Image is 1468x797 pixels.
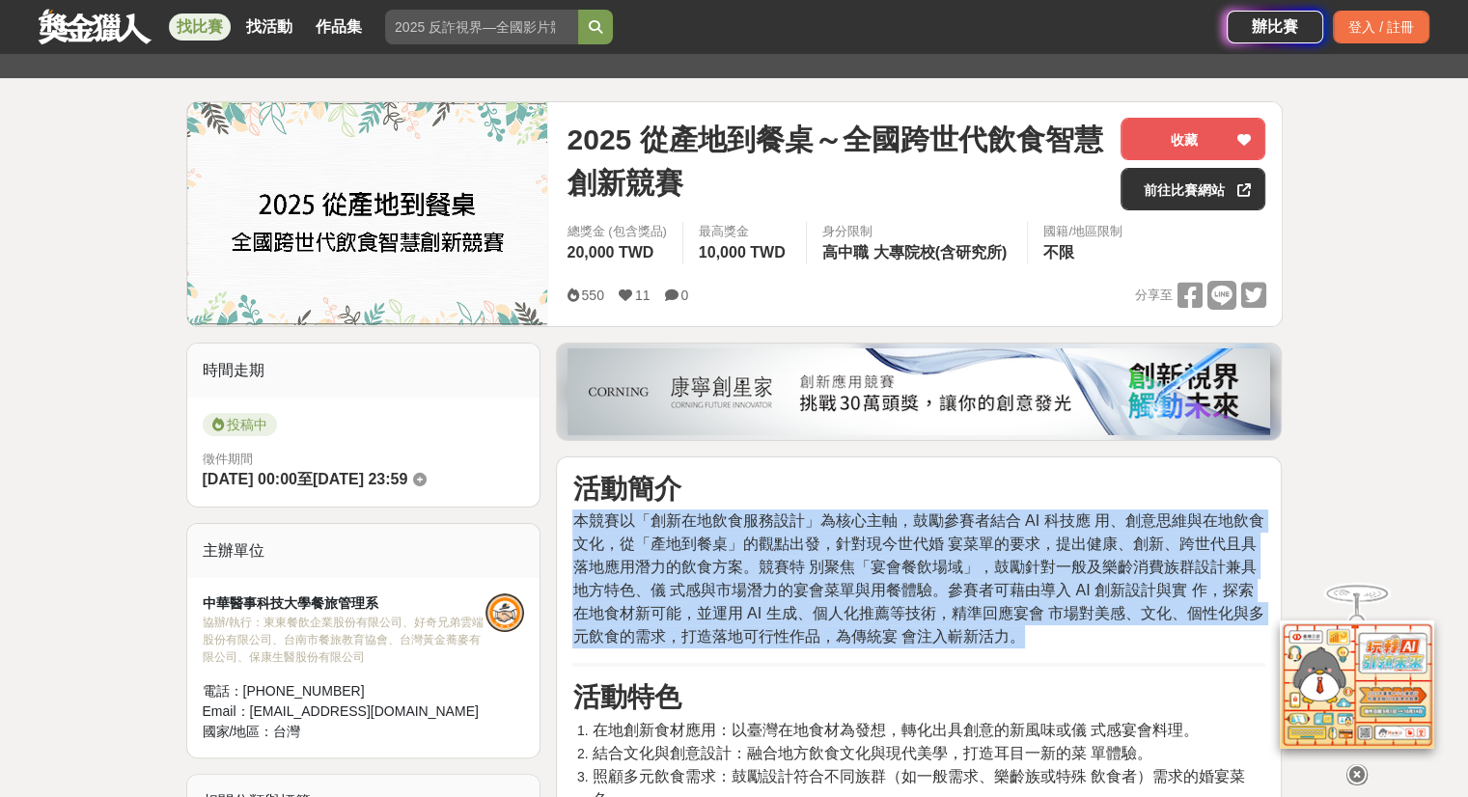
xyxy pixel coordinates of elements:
[203,614,486,666] div: 協辦/執行： 東東餐飲企業股份有限公司、好奇兄弟雲端股份有限公司、台南市餐旅教育協會、台灣黃金蕎麥有限公司、保康生醫股份有限公司
[385,10,578,44] input: 2025 反詐視界—全國影片競賽
[203,681,486,701] div: 電話： [PHONE_NUMBER]
[203,452,253,466] span: 徵件期間
[169,14,231,41] a: 找比賽
[313,471,407,487] span: [DATE] 23:59
[1280,620,1434,749] img: d2146d9a-e6f6-4337-9592-8cefde37ba6b.png
[203,724,274,739] span: 國家/地區：
[1043,244,1074,261] span: 不限
[203,471,297,487] span: [DATE] 00:00
[1121,168,1265,210] a: 前往比賽網站
[238,14,300,41] a: 找活動
[567,118,1105,205] span: 2025 從產地到餐桌～全國跨世代飲食智慧創新競賽
[203,413,277,436] span: 投稿中
[1333,11,1429,43] div: 登入 / 註冊
[567,222,666,241] span: 總獎金 (包含獎品)
[187,344,540,398] div: 時間走期
[873,244,1008,261] span: 大專院校(含研究所)
[1121,118,1265,160] button: 收藏
[592,722,1198,738] span: 在地創新食材應用：以臺灣在地食材為發想，轉化出具創意的新風味或儀 式感宴會料理。
[572,512,1263,645] span: 本競賽以「創新在地飲食服務設計」為核心主軸，鼓勵參賽者結合 AI 科技應 用、創意思維與在地飲食文化，從「產地到餐桌」的觀點出發，針對現今世代婚 宴菜單的要求，提出健康、創新、跨世代且具落地應用...
[273,724,300,739] span: 台灣
[308,14,370,41] a: 作品集
[572,474,680,504] strong: 活動簡介
[187,102,548,325] img: Cover Image
[203,701,486,722] div: Email： [EMAIL_ADDRESS][DOMAIN_NAME]
[822,244,869,261] span: 高中職
[699,244,786,261] span: 10,000 TWD
[572,682,680,712] strong: 活動特色
[297,471,313,487] span: 至
[568,348,1270,435] img: be6ed63e-7b41-4cb8-917a-a53bd949b1b4.png
[699,222,790,241] span: 最高獎金
[680,288,688,303] span: 0
[635,288,651,303] span: 11
[187,524,540,578] div: 主辦單位
[822,222,1012,241] div: 身分限制
[581,288,603,303] span: 550
[1227,11,1323,43] a: 辦比賽
[592,745,1151,761] span: 結合文化與創意設計：融合地方飲食文化與現代美學，打造耳目一新的菜 單體驗。
[567,244,653,261] span: 20,000 TWD
[203,593,486,614] div: 中華醫事科技大學餐旅管理系
[1134,281,1172,310] span: 分享至
[1043,222,1122,241] div: 國籍/地區限制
